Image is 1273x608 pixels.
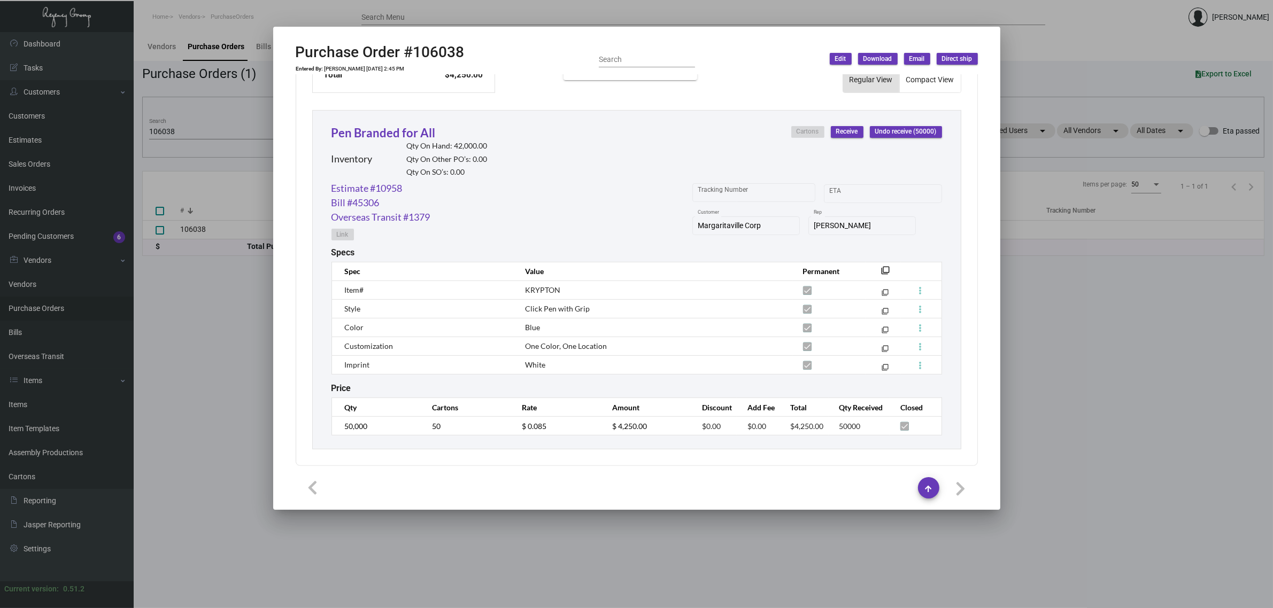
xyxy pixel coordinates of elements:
[525,285,560,294] span: KRYPTON
[324,66,405,72] td: [PERSON_NAME] [DATE] 2:45 PM
[702,422,721,431] span: $0.00
[514,262,792,280] th: Value
[839,422,861,431] span: 50000
[407,142,488,151] h2: Qty On Hand: 42,000.00
[875,127,937,136] span: Undo receive (50000)
[345,285,364,294] span: Item#
[331,153,373,165] h2: Inventory
[831,126,863,138] button: Receive
[345,304,361,313] span: Style
[863,54,892,64] span: Download
[345,341,394,350] span: Customization
[407,168,488,177] h2: Qty On SO’s: 0.00
[4,583,59,595] div: Current version:
[937,53,978,65] button: Direct ship
[511,398,601,417] th: Rate
[882,347,889,354] mat-icon: filter_none
[337,230,349,239] span: Link
[882,310,889,317] mat-icon: filter_none
[904,53,930,65] button: Email
[882,291,889,298] mat-icon: filter_none
[331,262,514,280] th: Spec
[737,398,780,417] th: Add Fee
[331,247,355,258] h2: Specs
[407,155,488,164] h2: Qty On Other PO’s: 0.00
[525,323,540,332] span: Blue
[747,422,766,431] span: $0.00
[843,67,899,92] button: Regular View
[882,329,889,336] mat-icon: filter_none
[601,398,691,417] th: Amount
[858,53,898,65] button: Download
[331,210,430,224] a: Overseas Transit #1379
[871,189,923,198] input: End date
[331,196,380,210] a: Bill #45306
[797,127,819,136] span: Cartons
[296,43,465,61] h2: Purchase Order #106038
[791,126,824,138] button: Cartons
[792,262,866,280] th: Permanent
[829,398,890,417] th: Qty Received
[900,67,961,92] button: Compact View
[323,68,420,82] td: Total
[882,366,889,373] mat-icon: filter_none
[882,269,890,278] mat-icon: filter_none
[890,398,942,417] th: Closed
[331,398,421,417] th: Qty
[331,383,351,393] h2: Price
[790,422,823,431] span: $4,250.00
[331,181,403,196] a: Estimate #10958
[525,360,545,369] span: White
[345,360,370,369] span: Imprint
[691,398,737,417] th: Discount
[829,189,862,198] input: Start date
[525,304,590,313] span: Click Pen with Grip
[331,229,354,240] button: Link
[835,54,846,64] span: Edit
[830,53,852,65] button: Edit
[870,126,942,138] button: Undo receive (50000)
[421,398,511,417] th: Cartons
[525,341,607,350] span: One Color, One Location
[420,68,484,82] td: $4,250.00
[296,66,324,72] td: Entered By:
[345,323,364,332] span: Color
[63,583,84,595] div: 0.51.2
[909,54,925,64] span: Email
[780,398,829,417] th: Total
[331,126,436,140] a: Pen Branded for All
[836,127,858,136] span: Receive
[942,54,973,64] span: Direct ship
